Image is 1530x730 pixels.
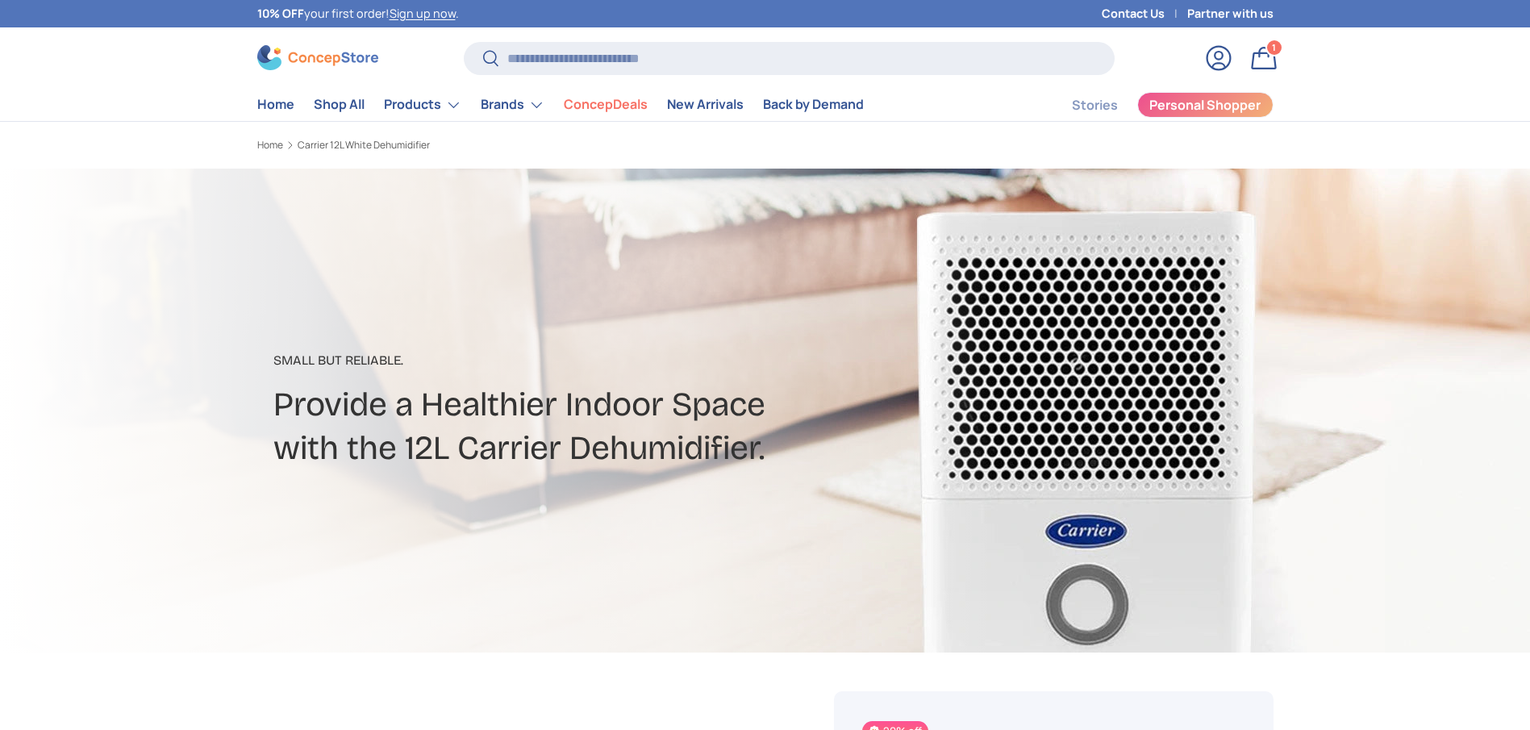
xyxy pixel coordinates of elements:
a: Home [257,140,283,150]
summary: Brands [471,89,554,121]
a: Shop All [314,89,365,120]
span: Personal Shopper [1149,98,1261,111]
a: New Arrivals [667,89,744,120]
a: ConcepDeals [564,89,648,120]
nav: Secondary [1033,89,1274,121]
span: 1 [1272,41,1276,53]
a: Sign up now [390,6,456,21]
a: Stories [1072,90,1118,121]
p: your first order! . [257,5,459,23]
a: Partner with us [1187,5,1274,23]
a: Contact Us [1102,5,1187,23]
a: Back by Demand [763,89,864,120]
a: Home [257,89,294,120]
nav: Primary [257,89,864,121]
a: Carrier 12L White Dehumidifier [298,140,430,150]
a: Products [384,89,461,121]
img: ConcepStore [257,45,378,70]
h2: Provide a Healthier Indoor Space with the 12L Carrier Dehumidifier. [273,383,893,470]
strong: 10% OFF [257,6,304,21]
a: Personal Shopper [1137,92,1274,118]
p: Small But Reliable. [273,351,893,370]
summary: Products [374,89,471,121]
a: Brands [481,89,544,121]
nav: Breadcrumbs [257,138,796,152]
